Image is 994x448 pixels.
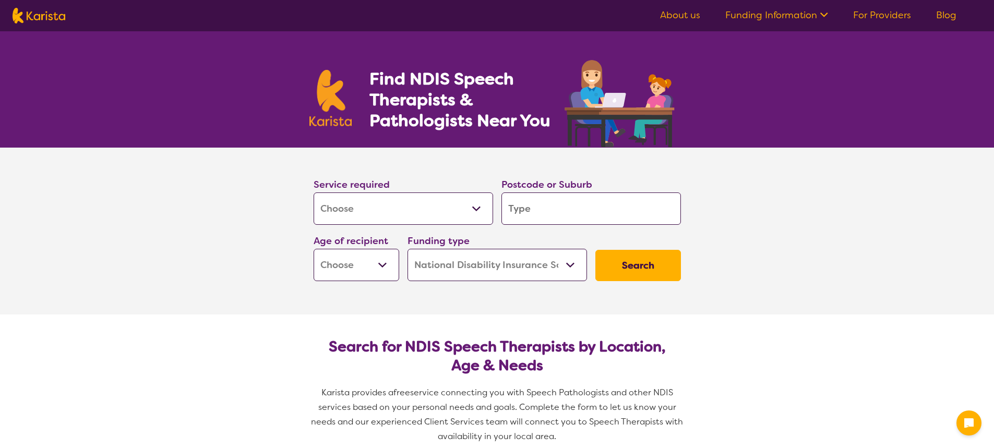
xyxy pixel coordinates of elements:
[936,9,956,21] a: Blog
[725,9,828,21] a: Funding Information
[13,8,65,23] img: Karista logo
[322,337,673,375] h2: Search for NDIS Speech Therapists by Location, Age & Needs
[393,387,410,398] span: free
[311,387,685,442] span: service connecting you with Speech Pathologists and other NDIS services based on your personal ne...
[556,56,685,148] img: speech-therapy
[660,9,700,21] a: About us
[309,70,352,126] img: Karista logo
[408,235,470,247] label: Funding type
[853,9,911,21] a: For Providers
[321,387,393,398] span: Karista provides a
[501,178,592,191] label: Postcode or Suburb
[501,192,681,225] input: Type
[369,68,562,131] h1: Find NDIS Speech Therapists & Pathologists Near You
[314,235,388,247] label: Age of recipient
[314,178,390,191] label: Service required
[595,250,681,281] button: Search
